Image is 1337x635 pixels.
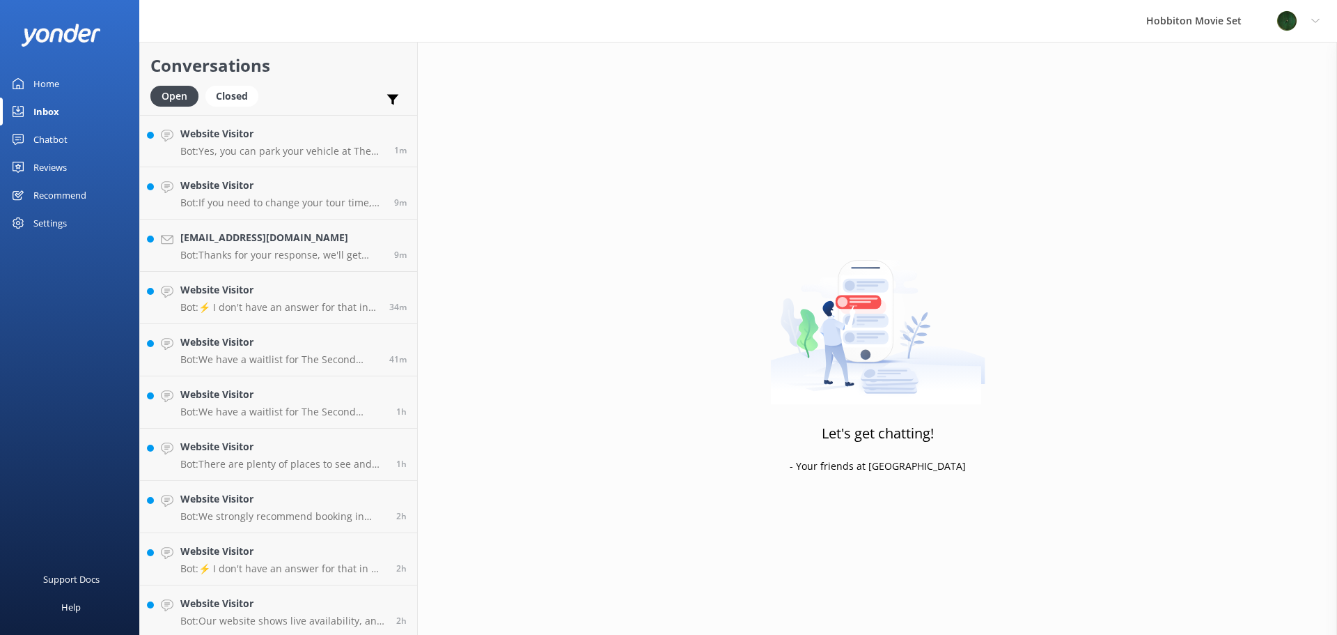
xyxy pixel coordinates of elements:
a: Website VisitorBot:We strongly recommend booking in advance as our tours are known to sell out, e... [140,481,417,533]
p: Bot: ⚡ I don't have an answer for that in my knowledge base. Please try and rephrase your questio... [180,563,386,575]
a: Website VisitorBot:If you need to change your tour time, please contact our team at [EMAIL_ADDRES... [140,167,417,220]
p: Bot: ⚡ I don't have an answer for that in my knowledge base. Please try and rephrase your questio... [180,301,379,314]
span: Sep 20 2025 05:05am (UTC +12:00) Pacific/Auckland [396,563,407,574]
img: 34-1625720359.png [1276,10,1297,31]
div: Chatbot [33,125,68,153]
span: Sep 20 2025 05:28am (UTC +12:00) Pacific/Auckland [396,510,407,522]
p: Bot: Yes, you can park your vehicle at The [GEOGRAPHIC_DATA], where parking is free. They can acc... [180,145,384,158]
p: Bot: Thanks for your response, we'll get back to you as soon as we can during opening hours. [180,249,384,261]
p: - Your friends at [GEOGRAPHIC_DATA] [790,459,966,474]
a: Website VisitorBot:There are plenty of places to see and experience in the local areas. For more ... [140,429,417,481]
h4: Website Visitor [180,387,386,402]
h4: Website Visitor [180,126,384,141]
h4: Website Visitor [180,596,386,611]
span: Sep 20 2025 07:09am (UTC +12:00) Pacific/Auckland [389,301,407,313]
span: Sep 20 2025 07:42am (UTC +12:00) Pacific/Auckland [394,144,407,156]
p: Bot: There are plenty of places to see and experience in the local areas. For more information, y... [180,458,386,470]
span: Sep 20 2025 07:33am (UTC +12:00) Pacific/Auckland [394,249,407,261]
span: Sep 20 2025 06:28am (UTC +12:00) Pacific/Auckland [396,406,407,418]
a: Website VisitorBot:We have a waitlist for The Second Breakfast Tours, Behind The Scenes Tours, Ev... [140,376,417,429]
div: Support Docs [43,565,100,593]
a: [EMAIL_ADDRESS][DOMAIN_NAME]Bot:Thanks for your response, we'll get back to you as soon as we can... [140,220,417,272]
div: Help [61,593,81,621]
p: Bot: If you need to change your tour time, please contact our team at [EMAIL_ADDRESS][DOMAIN_NAME... [180,197,384,209]
h4: Website Visitor [180,178,384,193]
h4: Website Visitor [180,335,379,350]
h3: Let's get chatting! [822,422,934,445]
div: Settings [33,209,67,237]
a: Closed [205,88,265,103]
p: Bot: We have a waitlist for The Second Breakfast Tours, Behind The Scenes Tours, Evening Banquet ... [180,406,386,418]
p: Bot: We have a waitlist for The Second Breakfast Tours, Behind The Scenes Tours, Evening Banquet ... [180,353,379,366]
span: Sep 20 2025 06:16am (UTC +12:00) Pacific/Auckland [396,458,407,470]
h4: Website Visitor [180,491,386,507]
span: Sep 20 2025 07:34am (UTC +12:00) Pacific/Auckland [394,197,407,208]
h4: [EMAIL_ADDRESS][DOMAIN_NAME] [180,230,384,245]
span: Sep 20 2025 07:01am (UTC +12:00) Pacific/Auckland [389,353,407,365]
p: Bot: We strongly recommend booking in advance as our tours are known to sell out, especially betw... [180,510,386,523]
h2: Conversations [150,52,407,79]
div: Home [33,70,59,98]
h4: Website Visitor [180,439,386,454]
div: Recommend [33,181,86,209]
a: Open [150,88,205,103]
a: Website VisitorBot:We have a waitlist for The Second Breakfast Tours, Behind The Scenes Tours, Ev... [140,324,417,376]
p: Bot: Our website shows live availability, and most tour experiences have availability online for ... [180,615,386,627]
a: Website VisitorBot:⚡ I don't have an answer for that in my knowledge base. Please try and rephras... [140,272,417,324]
span: Sep 20 2025 05:00am (UTC +12:00) Pacific/Auckland [396,615,407,627]
a: Website VisitorBot:⚡ I don't have an answer for that in my knowledge base. Please try and rephras... [140,533,417,586]
div: Inbox [33,98,59,125]
a: Website VisitorBot:Yes, you can park your vehicle at The [GEOGRAPHIC_DATA], where parking is free... [140,115,417,167]
h4: Website Visitor [180,544,386,559]
div: Closed [205,86,258,107]
img: yonder-white-logo.png [21,24,101,47]
div: Open [150,86,198,107]
img: artwork of a man stealing a conversation from at giant smartphone [770,231,985,405]
h4: Website Visitor [180,282,379,298]
div: Reviews [33,153,67,181]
